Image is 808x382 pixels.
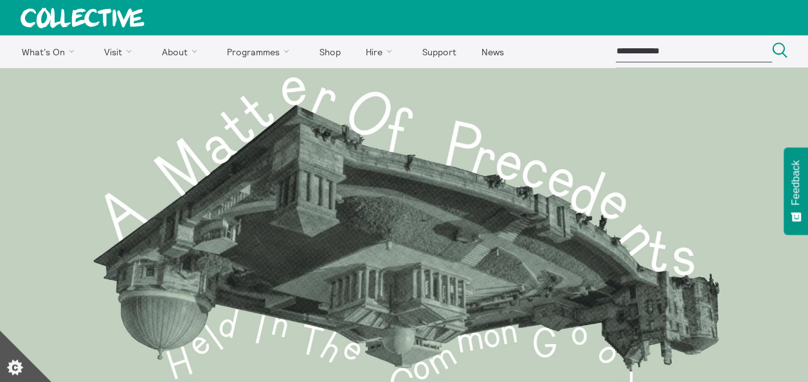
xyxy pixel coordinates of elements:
[411,35,467,68] a: Support
[470,35,515,68] a: News
[10,35,91,68] a: What's On
[784,147,808,235] button: Feedback - Show survey
[150,35,213,68] a: About
[790,160,802,205] span: Feedback
[93,35,148,68] a: Visit
[308,35,352,68] a: Shop
[216,35,306,68] a: Programmes
[355,35,409,68] a: Hire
